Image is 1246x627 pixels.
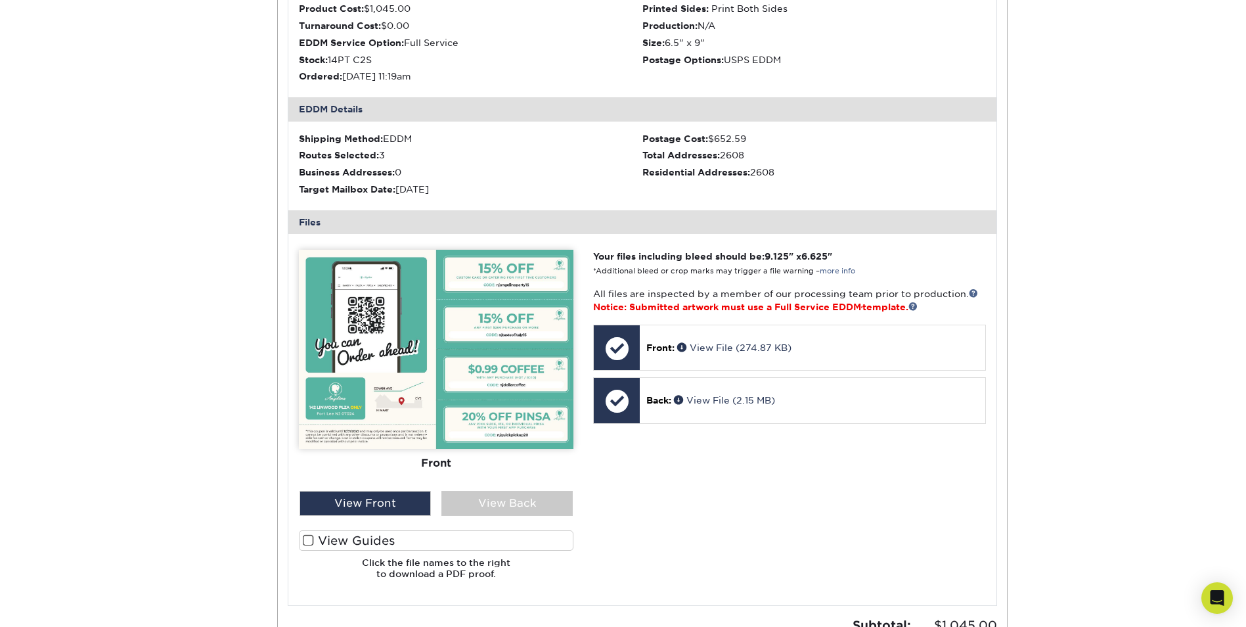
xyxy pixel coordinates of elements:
li: $0.00 [299,19,642,32]
span: 6.625 [801,251,828,262]
a: more info [820,267,855,275]
strong: Size: [642,37,665,48]
li: Full Service [299,36,642,49]
div: 2608 [642,166,986,179]
strong: Business Addresses: [299,167,395,177]
span: 9.125 [765,251,789,262]
strong: Production: [642,20,698,31]
span: Notice: Submitted artwork must use a Full Service EDDM template. [593,302,918,312]
li: N/A [642,19,986,32]
li: USPS EDDM [642,53,986,66]
small: *Additional bleed or crop marks may trigger a file warning – [593,267,855,275]
div: 0 [299,166,642,179]
strong: Ordered: [299,71,342,81]
div: Open Intercom Messenger [1201,582,1233,614]
strong: Total Addresses: [642,150,720,160]
div: 3 [299,149,642,162]
div: EDDM [299,132,642,145]
a: View File (274.87 KB) [677,342,791,353]
div: [DATE] [299,183,642,196]
strong: Your files including bleed should be: " x " [593,251,832,262]
strong: Routes Selected: [299,150,379,160]
li: [DATE] 11:19am [299,70,642,83]
strong: Residential Addresses: [642,167,750,177]
span: Front: [646,342,675,353]
li: 14PT C2S [299,53,642,66]
strong: Stock: [299,55,328,65]
div: 2608 [642,149,986,162]
h6: Click the file names to the right to download a PDF proof. [299,557,573,590]
strong: Shipping Method: [299,133,383,144]
a: View File (2.15 MB) [674,395,775,406]
label: View Guides [299,530,573,551]
div: $652.59 [642,132,986,145]
strong: Target Mailbox Date: [299,184,395,195]
span: Print Both Sides [711,3,788,14]
strong: Postage Options: [642,55,724,65]
p: All files are inspected by a member of our processing team prior to production. [593,287,985,314]
strong: Postage Cost: [642,133,708,144]
div: View Back [441,491,573,516]
div: Files [288,210,996,234]
span: ® [861,306,862,310]
strong: Product Cost: [299,3,364,14]
li: $1,045.00 [299,2,642,15]
div: View Front [300,491,431,516]
strong: Turnaround Cost: [299,20,381,31]
strong: Printed Sides: [642,3,709,14]
div: EDDM Details [288,97,996,121]
li: 6.5" x 9" [642,36,986,49]
span: Back: [646,395,671,406]
strong: EDDM Service Option: [299,37,404,48]
div: Front [299,449,573,478]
